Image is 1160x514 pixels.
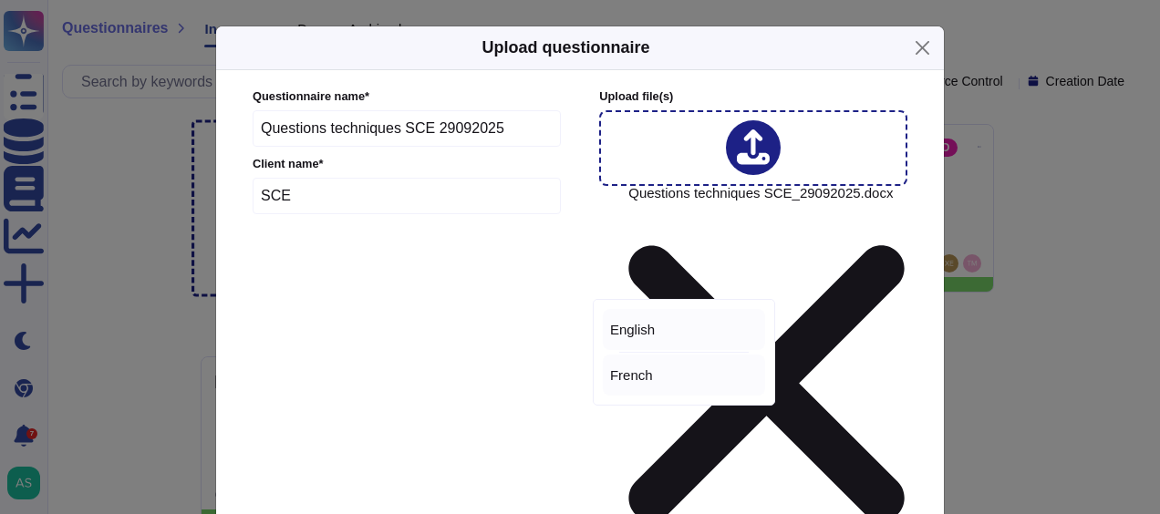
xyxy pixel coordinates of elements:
[253,178,561,214] input: Enter company name of the client
[599,89,673,103] span: Upload file (s)
[610,322,655,338] span: English
[610,322,758,338] div: English
[482,36,649,60] h5: Upload questionnaire
[603,355,765,396] div: French
[610,367,758,384] div: French
[253,91,561,103] label: Questionnaire name
[253,159,561,170] label: Client name
[603,309,765,350] div: English
[253,110,561,147] input: Enter questionnaire name
[908,34,937,62] button: Close
[610,367,653,384] span: French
